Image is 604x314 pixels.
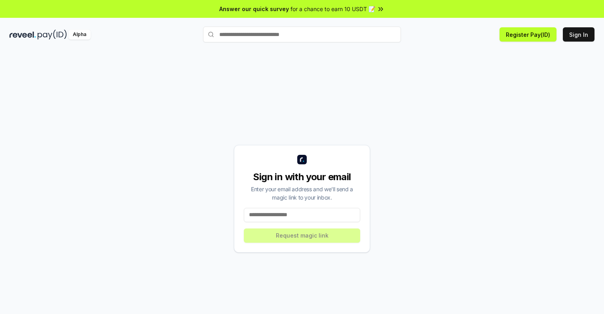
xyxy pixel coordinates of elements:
button: Register Pay(ID) [500,27,557,42]
img: reveel_dark [9,30,36,40]
span: for a chance to earn 10 USDT 📝 [291,5,375,13]
img: pay_id [38,30,67,40]
div: Enter your email address and we’ll send a magic link to your inbox. [244,185,360,202]
div: Sign in with your email [244,171,360,183]
span: Answer our quick survey [219,5,289,13]
div: Alpha [68,30,91,40]
img: logo_small [297,155,307,164]
button: Sign In [563,27,595,42]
